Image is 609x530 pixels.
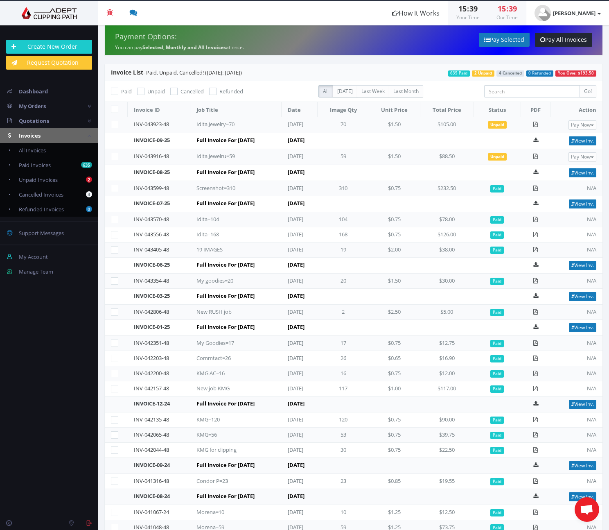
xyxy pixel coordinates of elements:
small: Our Time [496,14,518,21]
span: Paid [490,247,504,254]
span: Paid [490,355,504,362]
a: INVOICE-07-25 [134,199,170,207]
div: KMG for clipping [196,446,275,454]
small: Your Time [456,14,480,21]
a: View Inv. [569,292,596,301]
td: $22.50 [420,443,474,458]
input: Go! [580,85,596,97]
td: [DATE] [282,305,318,320]
span: Paid [490,278,504,285]
a: INV-042135-48 [134,416,169,423]
a: INV-042044-48 [134,446,169,453]
td: 310 [318,181,369,196]
a: How It Works [384,1,448,25]
td: N/A [550,412,602,428]
span: Refunded Invoices [19,206,64,213]
td: N/A [550,242,602,258]
a: View Inv. [569,492,596,501]
th: Date [282,102,318,117]
a: INV-042157-48 [134,385,169,392]
div: My goodies=20 [196,277,275,285]
td: $0.75 [369,181,420,196]
td: [DATE] [282,289,369,305]
a: INV-043556-48 [134,231,169,238]
span: Refunded [219,88,243,95]
td: $126.00 [420,227,474,242]
a: INVOICE-06-25 [134,261,170,268]
td: Full Invoice For [DATE] [190,489,282,505]
span: 15 [498,4,506,14]
div: Morena=10 [196,508,275,516]
td: [DATE] [282,196,369,212]
td: 120 [318,412,369,428]
span: All Invoices [19,147,46,154]
span: Unpaid Invoices [19,176,58,183]
span: Cancelled Invoices [19,191,63,198]
td: Full Invoice For [DATE] [190,133,282,149]
img: Adept Graphics [6,7,92,19]
td: $0.75 [369,212,420,227]
div: Idita=104 [196,215,275,223]
a: INVOICE-08-25 [134,168,170,176]
td: N/A [550,428,602,443]
span: : [506,4,509,14]
td: [DATE] [282,258,369,274]
div: Condor P=23 [196,477,275,485]
small: You can pay at once. [115,44,244,51]
td: N/A [550,505,602,520]
td: N/A [550,227,602,242]
td: 53 [318,428,369,443]
a: INV-043923-48 [134,120,169,128]
td: $30.00 [420,274,474,289]
a: View Inv. [569,461,596,470]
td: Full Invoice For [DATE] [190,458,282,474]
td: [DATE] [282,443,318,458]
td: 16 [318,366,369,381]
a: INV-042200-48 [134,369,169,377]
td: N/A [550,181,602,196]
td: $105.00 [420,117,474,133]
span: Paid [490,417,504,424]
div: Commtact=26 [196,354,275,362]
div: KMG AC=16 [196,369,275,377]
span: Unpaid [488,153,507,161]
td: $39.75 [420,428,474,443]
td: $0.85 [369,474,420,489]
td: $5.00 [420,305,474,320]
div: Idita=168 [196,231,275,238]
a: Request Quotation [6,56,92,70]
td: [DATE] [282,227,318,242]
th: Action [550,102,602,117]
span: Dashboard [19,88,48,95]
a: Pay All Invoices [535,33,592,47]
td: [DATE] [282,320,369,336]
span: Paid [490,385,504,393]
td: [DATE] [282,181,318,196]
td: 19 [318,242,369,258]
div: KMG=120 [196,416,275,424]
td: [DATE] [282,381,318,396]
span: Paid Invoices [19,161,51,169]
div: New job KMG [196,385,275,392]
td: $88.50 [420,149,474,165]
td: $19.55 [420,474,474,489]
b: 0 [86,206,92,212]
td: 17 [318,336,369,351]
button: Pay Now [568,120,596,129]
span: Paid [121,88,132,95]
div: My Goodies=17 [196,339,275,347]
td: 104 [318,212,369,227]
a: INV-043916-48 [134,152,169,160]
b: 2 [86,177,92,183]
span: Paid [490,478,504,485]
a: View Inv. [569,136,596,145]
a: [PERSON_NAME] [526,1,609,25]
strong: Selected, Monthly and All Invoices [142,44,226,51]
div: Idita Jewelry=70 [196,120,275,128]
td: $2.50 [369,305,420,320]
a: INVOICE-03-25 [134,292,170,299]
span: 635 Paid [448,70,470,77]
td: $0.75 [369,412,420,428]
th: Invoice ID [128,102,190,117]
span: Unpaid [488,121,507,129]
